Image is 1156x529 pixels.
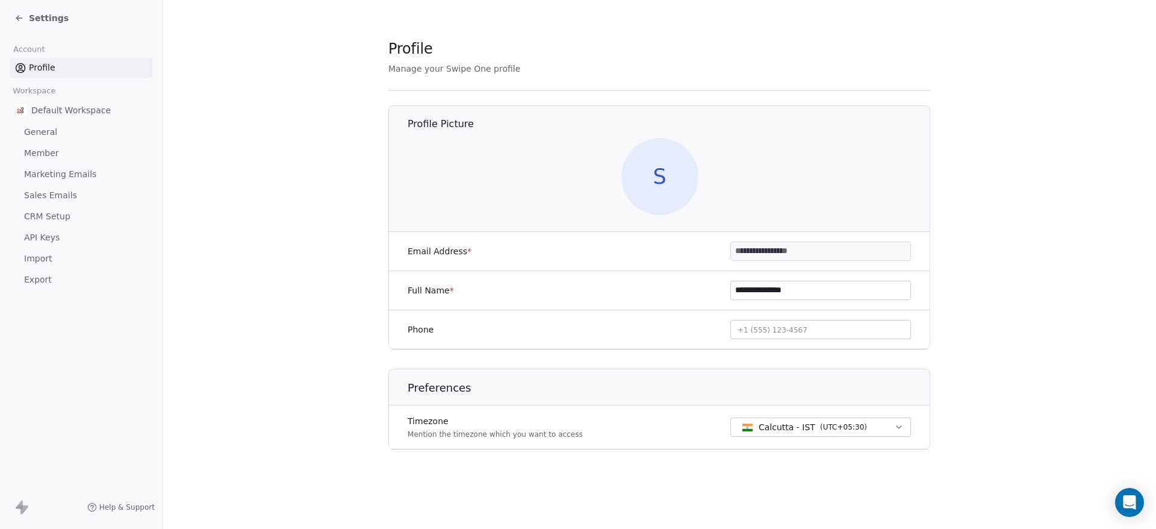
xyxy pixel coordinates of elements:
label: Phone [408,324,433,336]
img: on2cook%20logo-04%20copy.jpg [14,104,26,116]
span: +1 (555) 123-4567 [738,326,807,334]
span: API Keys [24,231,60,244]
a: Marketing Emails [10,164,152,184]
a: Help & Support [87,502,155,512]
span: Export [24,274,52,286]
a: Import [10,249,152,269]
a: Export [10,270,152,290]
a: Settings [14,12,69,24]
a: Sales Emails [10,186,152,205]
span: Settings [29,12,69,24]
label: Full Name [408,284,454,296]
div: Open Intercom Messenger [1115,488,1144,517]
span: Help & Support [99,502,155,512]
span: Profile [388,40,433,58]
span: General [24,126,57,139]
a: Member [10,143,152,163]
span: Marketing Emails [24,168,96,181]
span: Manage your Swipe One profile [388,64,520,74]
h1: Preferences [408,381,931,395]
span: Import [24,252,52,265]
label: Timezone [408,415,583,427]
p: Mention the timezone which you want to access [408,430,583,439]
span: Workspace [8,82,61,100]
span: Member [24,147,59,160]
span: Calcutta - IST [759,421,815,433]
a: CRM Setup [10,207,152,227]
span: Account [8,40,50,58]
span: S [621,138,698,215]
a: General [10,122,152,142]
span: CRM Setup [24,210,70,223]
label: Email Address [408,245,471,257]
a: API Keys [10,228,152,248]
span: Default Workspace [31,104,111,116]
button: +1 (555) 123-4567 [730,320,911,339]
button: Calcutta - IST(UTC+05:30) [730,418,911,437]
span: ( UTC+05:30 ) [820,422,867,433]
span: Sales Emails [24,189,77,202]
span: Profile [29,61,55,74]
h1: Profile Picture [408,117,931,131]
a: Profile [10,58,152,78]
